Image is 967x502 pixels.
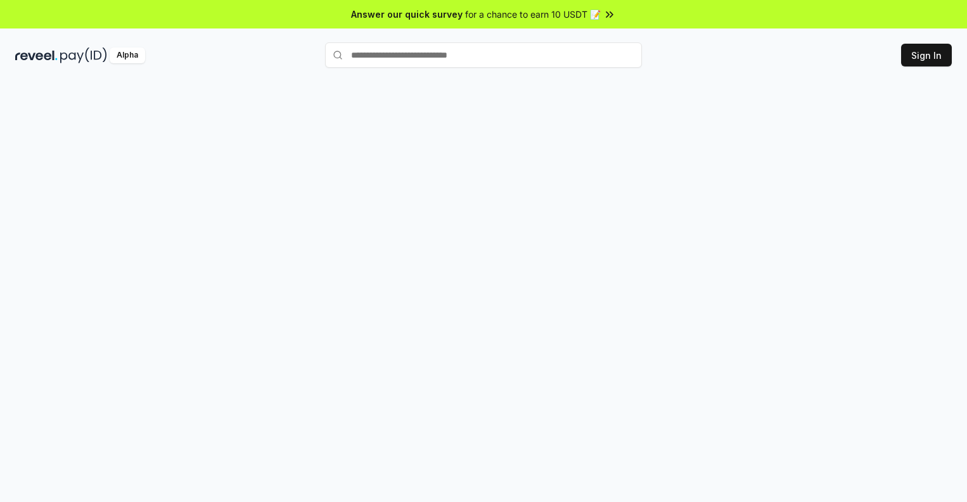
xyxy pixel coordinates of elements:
[110,47,145,63] div: Alpha
[15,47,58,63] img: reveel_dark
[351,8,463,21] span: Answer our quick survey
[465,8,601,21] span: for a chance to earn 10 USDT 📝
[60,47,107,63] img: pay_id
[901,44,952,66] button: Sign In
